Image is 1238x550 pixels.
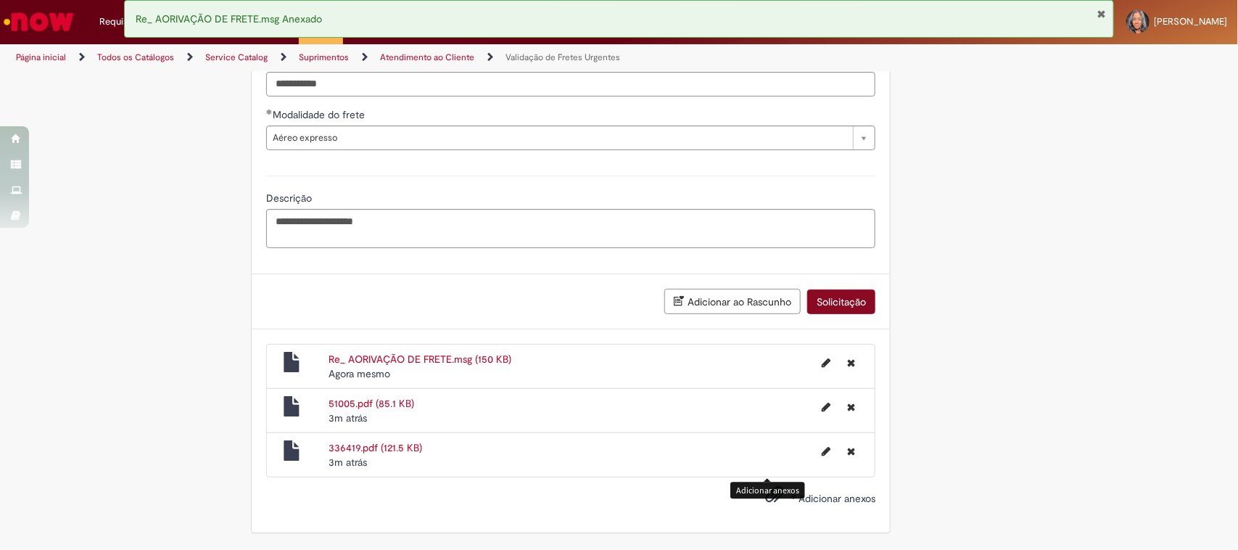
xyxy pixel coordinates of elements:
button: Editar nome de arquivo Re_ AORIVAÇÃO DE FRETE.msg [813,352,839,375]
button: Excluir Re_ AORIVAÇÃO DE FRETE.msg [838,352,864,375]
button: Excluir 51005.pdf [838,396,864,419]
a: 51005.pdf (85.1 KB) [329,397,414,410]
time: 01/10/2025 10:54:42 [329,367,390,380]
button: Solicitação [807,290,875,314]
img: ServiceNow [1,7,76,36]
div: Adicionar anexos [730,483,805,499]
span: Modalidade do frete [273,108,368,121]
span: Re_ AORIVAÇÃO DE FRETE.msg Anexado [136,12,322,25]
span: 3m atrás [329,411,367,424]
button: Editar nome de arquivo 51005.pdf [813,396,839,419]
a: Service Catalog [205,52,268,63]
a: Página inicial [16,52,66,63]
a: Validação de Fretes Urgentes [505,52,620,63]
button: Adicionar ao Rascunho [664,289,801,314]
span: Agora mesmo [329,367,390,380]
a: 336419.pdf (121.5 KB) [329,441,422,454]
input: Valor final do frete (R$) [266,72,875,97]
span: Aéreo expresso [273,126,846,149]
span: Requisições [99,15,150,29]
button: Editar nome de arquivo 336419.pdf [813,440,839,464]
textarea: Descrição [266,209,875,249]
a: Atendimento ao Cliente [380,52,474,63]
time: 01/10/2025 10:51:26 [329,456,367,469]
a: Suprimentos [299,52,349,63]
span: Descrição [266,192,315,205]
span: [PERSON_NAME] [1154,15,1227,28]
ul: Trilhas de página [11,44,814,71]
span: 3m atrás [329,456,367,469]
time: 01/10/2025 10:51:30 [329,411,367,424]
button: Fechar Notificação [1097,8,1106,20]
a: Re_ AORIVAÇÃO DE FRETE.msg (150 KB) [329,353,511,366]
span: Adicionar anexos [798,492,875,505]
a: Todos os Catálogos [97,52,174,63]
button: Excluir 336419.pdf [838,440,864,464]
span: Obrigatório Preenchido [266,109,273,115]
